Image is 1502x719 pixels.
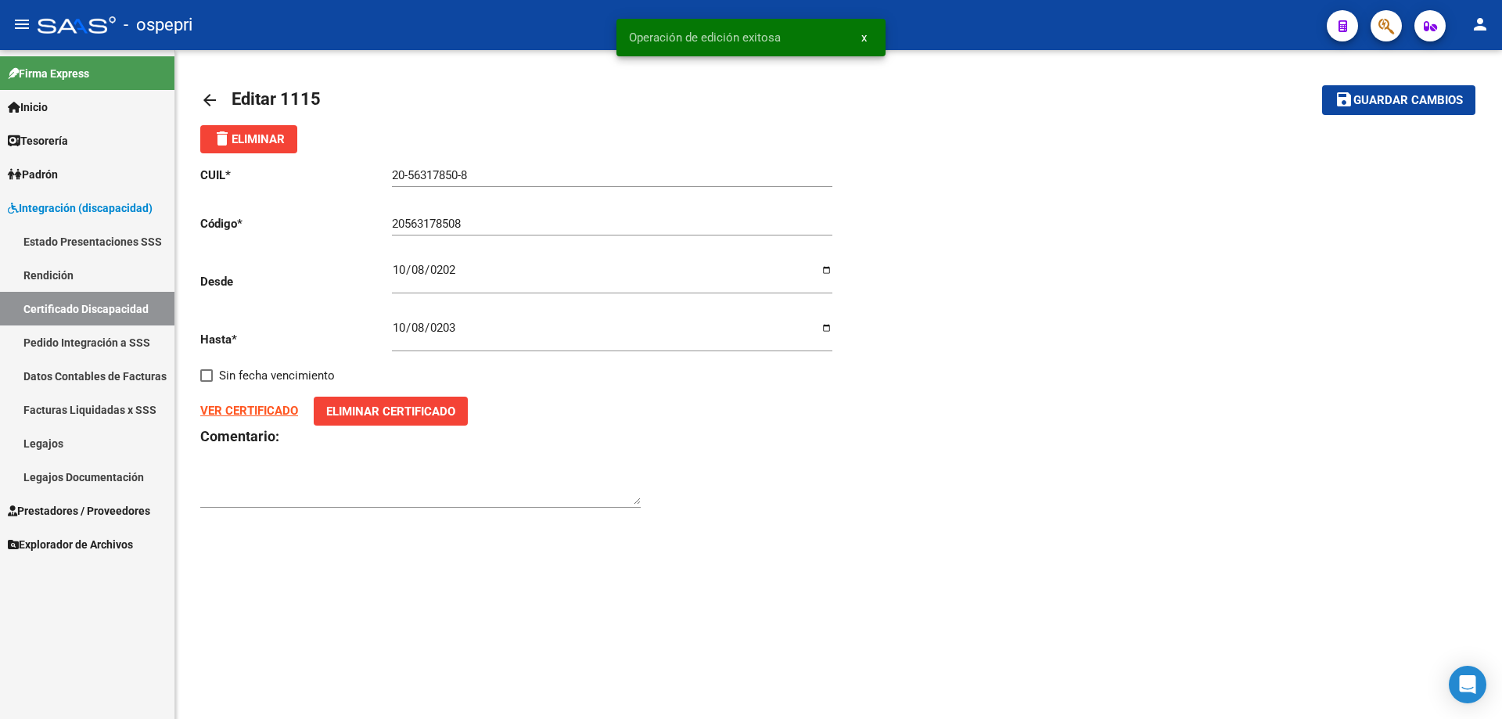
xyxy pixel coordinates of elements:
strong: Comentario: [200,428,279,444]
span: Operación de edición exitosa [629,30,781,45]
span: Eliminar Certificado [326,404,455,419]
span: Guardar cambios [1353,94,1463,108]
span: Explorador de Archivos [8,536,133,553]
span: - ospepri [124,8,192,42]
span: Eliminar [213,132,285,146]
div: Open Intercom Messenger [1449,666,1486,703]
span: Tesorería [8,132,68,149]
span: Prestadores / Proveedores [8,502,150,519]
span: Sin fecha vencimiento [219,366,335,385]
button: Eliminar Certificado [314,397,468,426]
mat-icon: save [1335,90,1353,109]
p: Hasta [200,331,392,348]
span: x [861,31,867,45]
p: CUIL [200,167,392,184]
mat-icon: arrow_back [200,91,219,110]
span: Editar 1115 [232,89,321,109]
button: Eliminar [200,125,297,153]
button: Guardar cambios [1322,85,1475,114]
mat-icon: menu [13,15,31,34]
span: Inicio [8,99,48,116]
span: Firma Express [8,65,89,82]
button: x [849,23,879,52]
mat-icon: person [1471,15,1489,34]
a: VER CERTIFICADO [200,404,298,418]
p: Desde [200,273,392,290]
mat-icon: delete [213,129,232,148]
p: Código [200,215,392,232]
span: Padrón [8,166,58,183]
span: Integración (discapacidad) [8,200,153,217]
